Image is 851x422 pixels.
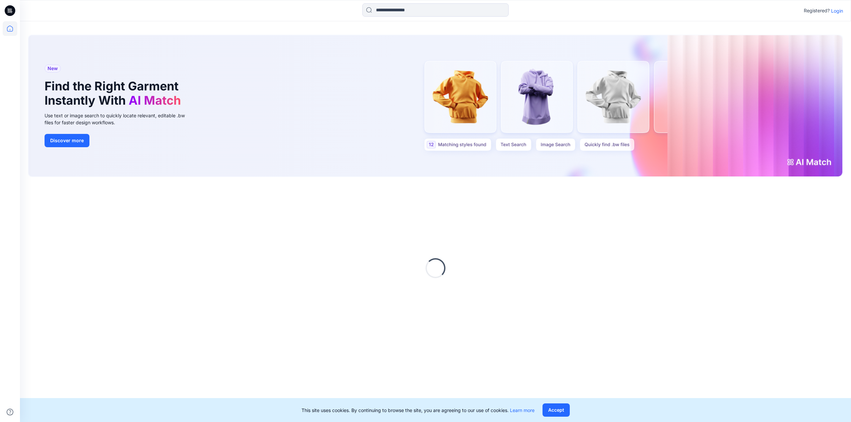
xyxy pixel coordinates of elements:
[45,112,194,126] div: Use text or image search to quickly locate relevant, editable .bw files for faster design workflows.
[510,407,535,413] a: Learn more
[831,7,843,14] p: Login
[48,64,58,72] span: New
[45,79,184,108] h1: Find the Right Garment Instantly With
[804,7,830,15] p: Registered?
[302,407,535,414] p: This site uses cookies. By continuing to browse the site, you are agreeing to our use of cookies.
[543,403,570,417] button: Accept
[129,93,181,108] span: AI Match
[45,134,89,147] button: Discover more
